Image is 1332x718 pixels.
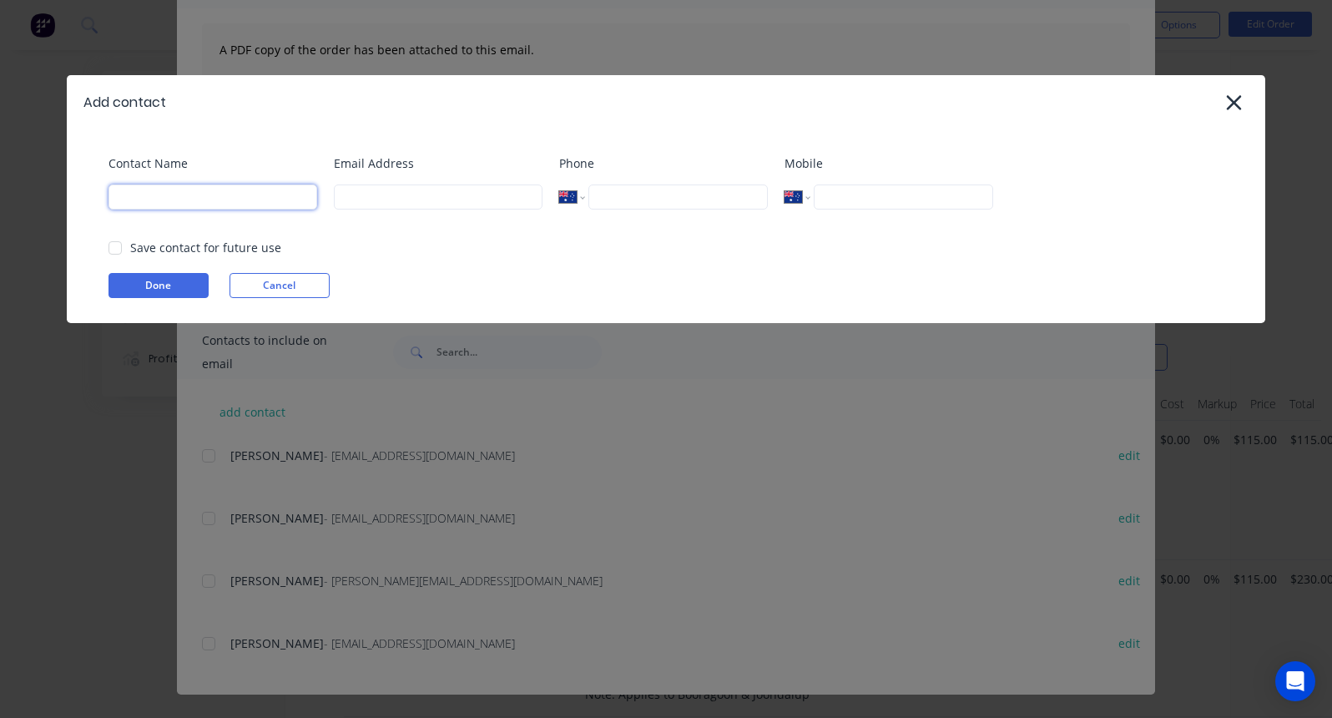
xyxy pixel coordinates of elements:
[559,154,768,172] label: Phone
[230,273,330,298] button: Cancel
[130,239,281,256] div: Save contact for future use
[83,93,166,113] div: Add contact
[1275,661,1315,701] div: Open Intercom Messenger
[108,273,209,298] button: Done
[108,154,317,172] label: Contact Name
[785,154,993,172] label: Mobile
[334,154,542,172] label: Email Address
